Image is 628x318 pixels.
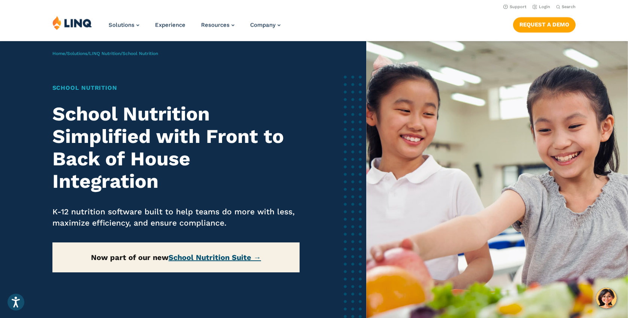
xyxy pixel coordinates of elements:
[52,83,300,92] h1: School Nutrition
[52,16,92,30] img: LINQ | K‑12 Software
[513,16,576,32] nav: Button Navigation
[155,22,185,28] a: Experience
[109,16,280,40] nav: Primary Navigation
[562,4,576,9] span: Search
[201,22,234,28] a: Resources
[596,288,617,309] button: Hello, have a question? Let’s chat.
[52,51,158,56] span: / / /
[201,22,230,28] span: Resources
[169,253,261,262] a: School Nutrition Suite →
[89,51,121,56] a: LINQ Nutrition
[67,51,87,56] a: Solutions
[503,4,527,9] a: Support
[109,22,139,28] a: Solutions
[250,22,276,28] span: Company
[533,4,550,9] a: Login
[122,51,158,56] span: School Nutrition
[52,51,65,56] a: Home
[250,22,280,28] a: Company
[556,4,576,10] button: Open Search Bar
[513,17,576,32] a: Request a Demo
[52,103,300,192] h2: School Nutrition Simplified with Front to Back of House Integration
[109,22,134,28] span: Solutions
[52,206,300,229] p: K-12 nutrition software built to help teams do more with less, maximize efficiency, and ensure co...
[91,253,261,262] strong: Now part of our new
